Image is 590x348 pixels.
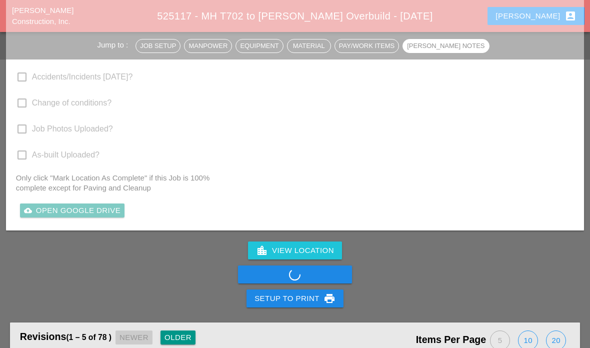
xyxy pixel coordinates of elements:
[256,244,268,256] i: location_city
[254,292,335,304] div: Setup to Print
[256,244,334,256] div: View Location
[160,330,195,344] button: Older
[246,289,343,307] button: Setup to Print
[164,332,191,343] div: Older
[323,292,335,304] i: print
[66,333,111,342] span: (1 – 5 of 78 )
[248,241,342,259] a: View Location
